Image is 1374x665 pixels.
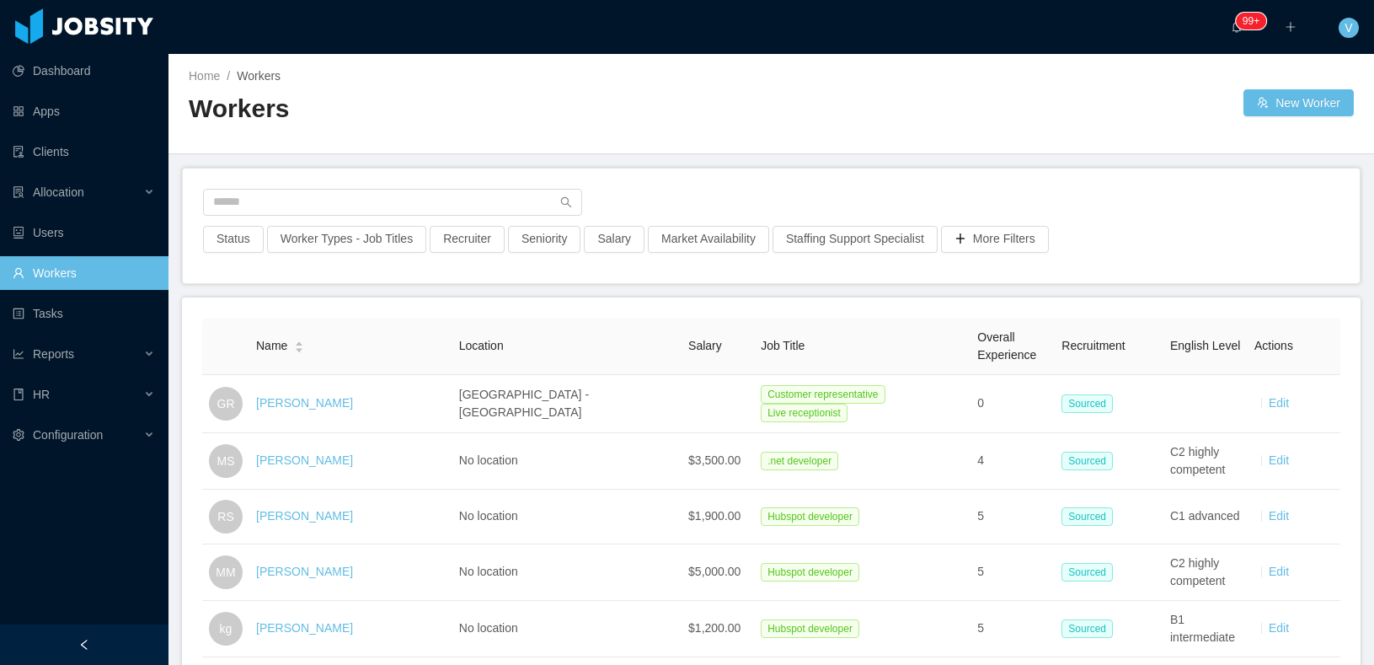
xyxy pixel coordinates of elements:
[1269,621,1289,635] a: Edit
[688,565,740,578] span: $5,000.00
[970,601,1055,657] td: 5
[189,69,220,83] a: Home
[773,226,938,253] button: Staffing Support Specialist
[761,507,859,526] span: Hubspot developer
[1061,563,1113,582] span: Sourced
[688,453,740,467] span: $3,500.00
[761,563,859,582] span: Hubspot developer
[452,544,682,601] td: No location
[256,565,353,578] a: [PERSON_NAME]
[295,346,304,351] i: icon: caret-down
[761,404,847,422] span: Live receptionist
[1061,396,1120,410] a: Sourced
[1254,339,1293,352] span: Actions
[1269,396,1289,410] a: Edit
[1163,601,1248,657] td: B1 intermediate
[256,396,353,410] a: [PERSON_NAME]
[256,621,353,635] a: [PERSON_NAME]
[1061,507,1113,526] span: Sourced
[1061,394,1113,413] span: Sourced
[13,256,155,290] a: icon: userWorkers
[237,69,281,83] span: Workers
[452,490,682,544] td: No location
[267,226,426,253] button: Worker Types - Job Titles
[1163,490,1248,544] td: C1 advanced
[33,388,50,401] span: HR
[13,186,24,198] i: icon: solution
[1285,21,1296,33] i: icon: plus
[970,375,1055,433] td: 0
[13,297,155,330] a: icon: profileTasks
[1061,453,1120,467] a: Sourced
[970,544,1055,601] td: 5
[452,375,682,433] td: [GEOGRAPHIC_DATA] - [GEOGRAPHIC_DATA]
[941,226,1049,253] button: icon: plusMore Filters
[1170,339,1240,352] span: English Level
[13,216,155,249] a: icon: robotUsers
[761,339,805,352] span: Job Title
[1061,621,1120,635] a: Sourced
[220,612,233,646] span: kg
[648,226,769,253] button: Market Availability
[227,69,230,83] span: /
[33,185,84,199] span: Allocation
[295,340,304,345] i: icon: caret-up
[13,429,24,441] i: icon: setting
[216,555,235,589] span: MM
[688,339,722,352] span: Salary
[452,601,682,657] td: No location
[452,433,682,490] td: No location
[584,226,644,253] button: Salary
[1061,619,1113,638] span: Sourced
[13,348,24,360] i: icon: line-chart
[1163,433,1248,490] td: C2 highly competent
[761,619,859,638] span: Hubspot developer
[688,509,740,523] span: $1,900.00
[459,339,504,352] span: Location
[33,347,74,361] span: Reports
[294,339,304,351] div: Sort
[1231,21,1243,33] i: icon: bell
[13,389,24,400] i: icon: book
[761,452,838,470] span: .net developer
[1163,544,1248,601] td: C2 highly competent
[1269,509,1289,523] a: Edit
[688,621,740,635] span: $1,200.00
[203,226,264,253] button: Status
[970,433,1055,490] td: 4
[217,444,235,478] span: MS
[33,428,103,442] span: Configuration
[13,135,155,169] a: icon: auditClients
[256,509,353,523] a: [PERSON_NAME]
[560,196,572,208] i: icon: search
[1061,565,1120,578] a: Sourced
[1061,509,1120,523] a: Sourced
[1269,565,1289,578] a: Edit
[761,385,885,404] span: Customer representative
[1236,13,1266,29] sup: 254
[256,337,287,355] span: Name
[217,500,233,534] span: RS
[13,54,155,88] a: icon: pie-chartDashboard
[1243,89,1354,116] button: icon: usergroup-addNew Worker
[1269,453,1289,467] a: Edit
[430,226,505,253] button: Recruiter
[13,94,155,128] a: icon: appstoreApps
[1061,339,1125,352] span: Recruitment
[1345,18,1352,38] span: V
[189,92,772,126] h2: Workers
[977,330,1036,362] span: Overall Experience
[256,453,353,467] a: [PERSON_NAME]
[217,387,235,421] span: GR
[1061,452,1113,470] span: Sourced
[508,226,580,253] button: Seniority
[970,490,1055,544] td: 5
